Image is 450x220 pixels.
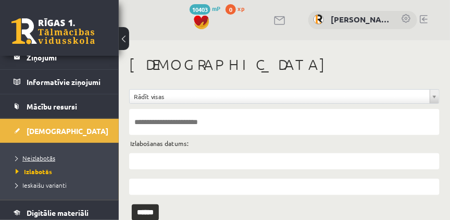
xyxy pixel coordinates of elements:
[14,70,106,94] a: Informatīvie ziņojumi
[14,94,106,118] a: Mācību resursi
[212,4,220,13] span: mP
[16,181,67,189] span: Ieskaišu varianti
[16,153,108,163] a: Neizlabotās
[11,18,95,44] a: Rīgas 1. Tālmācības vidusskola
[238,4,244,13] span: xp
[16,167,108,176] a: Izlabotās
[130,90,439,103] a: Rādīt visas
[16,180,108,190] a: Ieskaišu varianti
[27,70,106,94] legend: Informatīvie ziņojumi
[331,14,391,26] a: [PERSON_NAME] - uzņēmējdarbības pamati
[190,4,210,15] span: 10403
[14,119,106,143] a: [DEMOGRAPHIC_DATA]
[129,56,440,74] h1: [DEMOGRAPHIC_DATA]
[27,102,77,111] span: Mācību resursi
[27,208,89,217] span: Digitālie materiāli
[16,167,52,176] span: Izlabotās
[27,45,106,69] legend: Ziņojumi
[226,4,249,13] a: 0 xp
[134,90,426,103] span: Rādīt visas
[314,14,324,25] img: Solvita Kozlovska - uzņēmējdarbības pamati
[16,154,55,162] span: Neizlabotās
[27,126,108,136] span: [DEMOGRAPHIC_DATA]
[190,4,220,13] a: 10403 mP
[130,137,189,150] label: Izlabošanas datums:
[14,45,106,69] a: Ziņojumi
[226,4,236,15] span: 0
